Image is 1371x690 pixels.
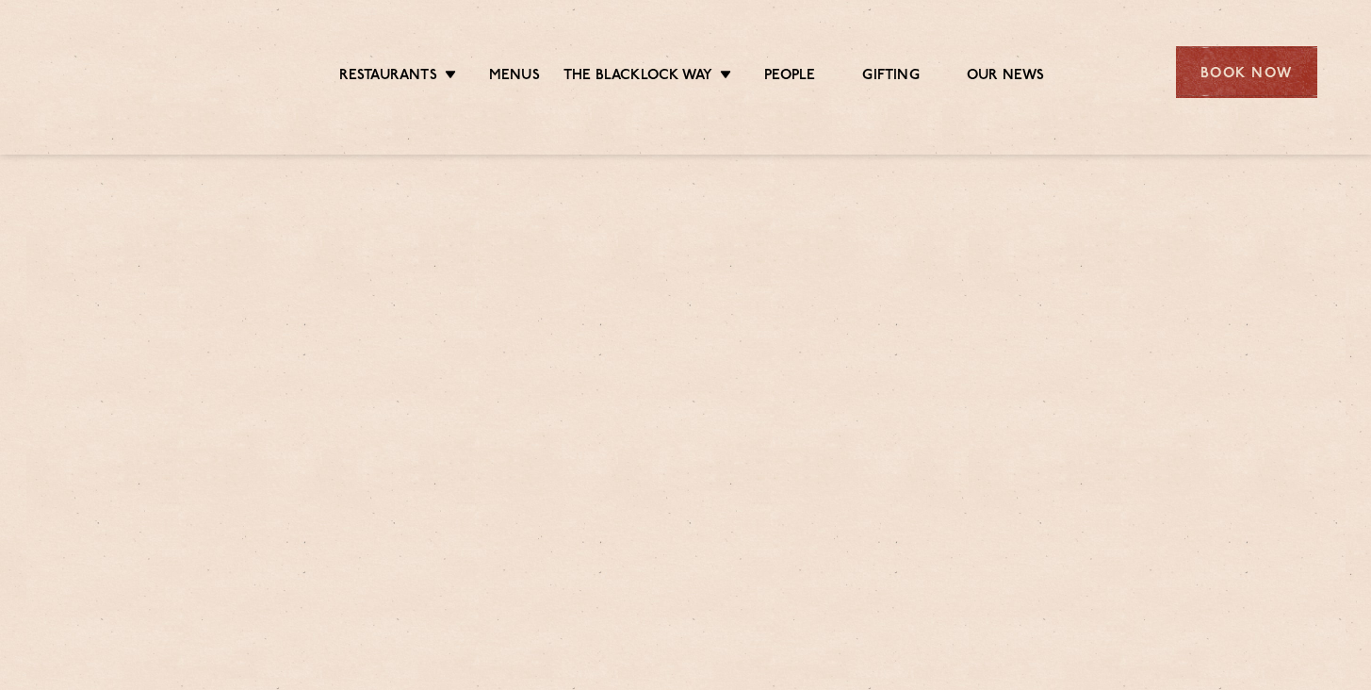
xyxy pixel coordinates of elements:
[764,67,815,88] a: People
[967,67,1045,88] a: Our News
[339,67,437,88] a: Restaurants
[489,67,540,88] a: Menus
[55,18,218,126] img: svg%3E
[1176,46,1317,98] div: Book Now
[862,67,919,88] a: Gifting
[563,67,712,88] a: The Blacklock Way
